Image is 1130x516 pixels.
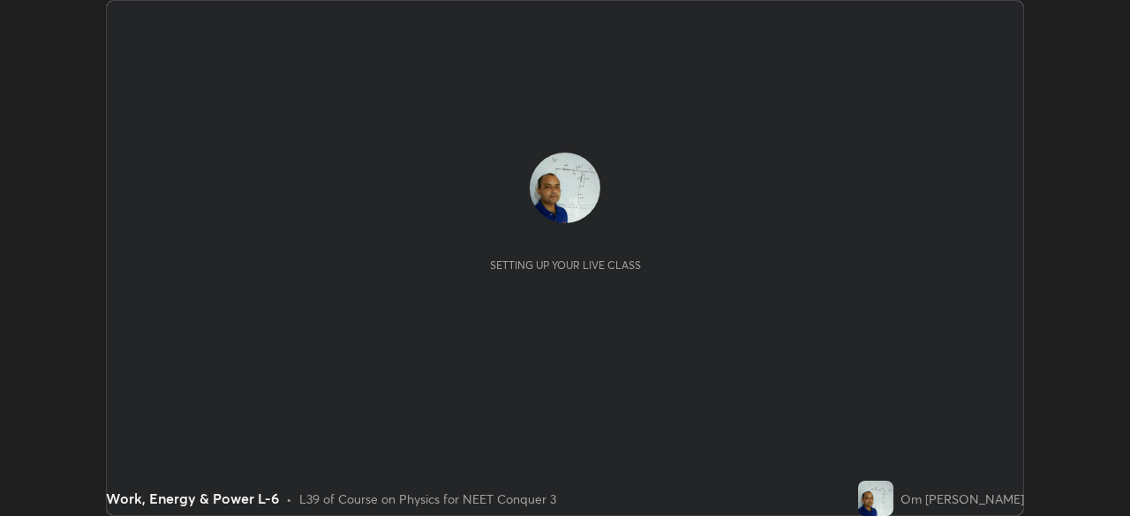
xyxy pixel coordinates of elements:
[530,153,600,223] img: 67b181e9659b48ee810f83dec316da54.jpg
[106,488,279,509] div: Work, Energy & Power L-6
[299,490,556,508] div: L39 of Course on Physics for NEET Conquer 3
[858,481,893,516] img: 67b181e9659b48ee810f83dec316da54.jpg
[490,258,641,272] div: Setting up your live class
[286,490,292,508] div: •
[900,490,1024,508] div: Om [PERSON_NAME]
